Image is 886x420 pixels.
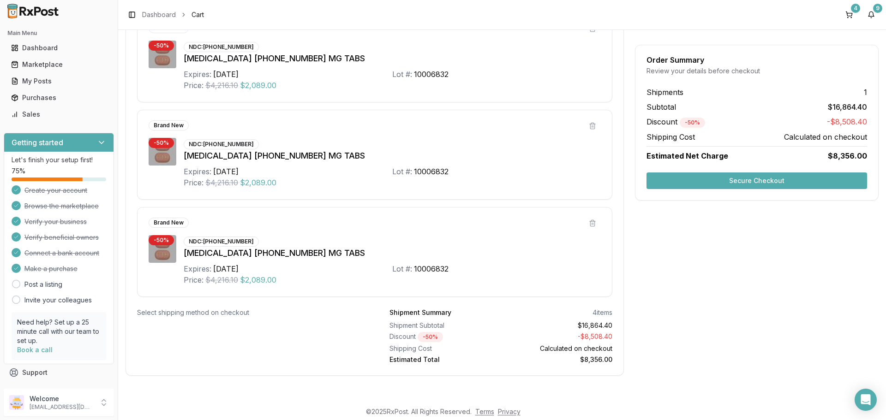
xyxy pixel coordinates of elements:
[7,40,110,56] a: Dashboard
[142,10,176,19] a: Dashboard
[11,110,107,119] div: Sales
[184,52,601,65] div: [MEDICAL_DATA] [PHONE_NUMBER] MG TABS
[184,69,211,80] div: Expires:
[137,308,360,317] div: Select shipping method on checkout
[184,263,211,274] div: Expires:
[851,4,860,13] div: 4
[7,106,110,123] a: Sales
[149,41,174,51] div: - 50 %
[184,247,601,260] div: [MEDICAL_DATA] [PHONE_NUMBER] MG TABS
[418,332,443,342] div: - 50 %
[7,56,110,73] a: Marketplace
[7,89,110,106] a: Purchases
[647,56,867,64] div: Order Summary
[24,296,92,305] a: Invite your colleagues
[414,69,449,80] div: 10006832
[414,263,449,274] div: 10006832
[24,233,99,242] span: Verify beneficial owners
[240,177,276,188] span: $2,089.00
[505,344,613,353] div: Calculated on checkout
[827,116,867,128] span: -$8,508.40
[149,41,176,68] img: Biktarvy 50-200-25 MG TABS
[864,87,867,98] span: 1
[149,218,189,228] div: Brand New
[184,177,204,188] div: Price:
[11,43,107,53] div: Dashboard
[184,149,601,162] div: [MEDICAL_DATA] [PHONE_NUMBER] MG TABS
[647,172,867,189] button: Secure Checkout
[505,355,613,364] div: $8,356.00
[142,10,204,19] nav: breadcrumb
[9,395,24,410] img: User avatar
[4,381,114,397] button: Feedback
[647,117,705,126] span: Discount
[205,177,238,188] span: $4,216.10
[11,93,107,102] div: Purchases
[11,77,107,86] div: My Posts
[392,69,412,80] div: Lot #:
[7,73,110,89] a: My Posts
[12,155,106,165] p: Let's finish your setup first!
[4,4,63,18] img: RxPost Logo
[184,166,211,177] div: Expires:
[12,137,63,148] h3: Getting started
[784,131,867,142] span: Calculated on checkout
[205,274,238,285] span: $4,216.10
[505,321,613,330] div: $16,864.40
[647,87,683,98] span: Shipments
[4,90,114,105] button: Purchases
[389,344,497,353] div: Shipping Cost
[389,321,497,330] div: Shipment Subtotal
[647,101,676,112] span: Subtotal
[184,42,259,52] div: NDC: [PHONE_NUMBER]
[828,101,867,112] span: $16,864.40
[205,80,238,91] span: $4,216.10
[414,166,449,177] div: 10006832
[213,263,239,274] div: [DATE]
[192,10,204,19] span: Cart
[864,7,879,22] button: 9
[24,280,62,289] a: Post a listing
[389,332,497,342] div: Discount
[30,394,94,403] p: Welcome
[828,150,867,161] span: $8,356.00
[392,263,412,274] div: Lot #:
[24,201,99,211] span: Browse the marketplace
[213,69,239,80] div: [DATE]
[392,166,412,177] div: Lot #:
[4,364,114,381] button: Support
[4,57,114,72] button: Marketplace
[149,120,189,130] div: Brand New
[647,66,867,76] div: Review your details before checkout
[149,138,176,166] img: Biktarvy 50-200-25 MG TABS
[11,60,107,69] div: Marketplace
[184,237,259,247] div: NDC: [PHONE_NUMBER]
[240,274,276,285] span: $2,089.00
[475,408,494,415] a: Terms
[17,318,101,345] p: Need help? Set up a 25 minute call with our team to set up.
[4,107,114,122] button: Sales
[184,80,204,91] div: Price:
[647,151,728,160] span: Estimated Net Charge
[12,166,25,176] span: 75 %
[842,7,856,22] button: 4
[4,74,114,89] button: My Posts
[240,80,276,91] span: $2,089.00
[24,248,99,258] span: Connect a bank account
[24,186,87,195] span: Create your account
[680,118,705,128] div: - 50 %
[149,235,176,263] img: Biktarvy 50-200-25 MG TABS
[389,355,497,364] div: Estimated Total
[498,408,521,415] a: Privacy
[593,308,612,317] div: 4 items
[855,389,877,411] div: Open Intercom Messenger
[4,41,114,55] button: Dashboard
[149,235,174,245] div: - 50 %
[7,30,110,37] h2: Main Menu
[149,138,174,148] div: - 50 %
[873,4,882,13] div: 9
[22,385,54,394] span: Feedback
[647,131,695,142] span: Shipping Cost
[30,403,94,411] p: [EMAIL_ADDRESS][DOMAIN_NAME]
